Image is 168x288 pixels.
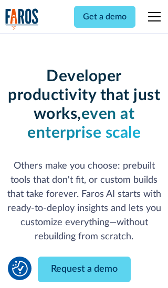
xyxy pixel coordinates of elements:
a: home [5,8,39,30]
img: Logo of the analytics and reporting company Faros. [5,8,39,30]
div: menu [142,4,163,29]
strong: Developer productivity that just works, [8,69,160,122]
p: Others make you choose: prebuilt tools that don't fit, or custom builds that take forever. Faros ... [5,159,163,244]
a: Get a demo [74,6,135,28]
a: Request a demo [38,257,131,282]
img: Revisit consent button [12,261,28,276]
strong: even at enterprise scale [27,106,141,141]
button: Cookie Settings [12,261,28,276]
